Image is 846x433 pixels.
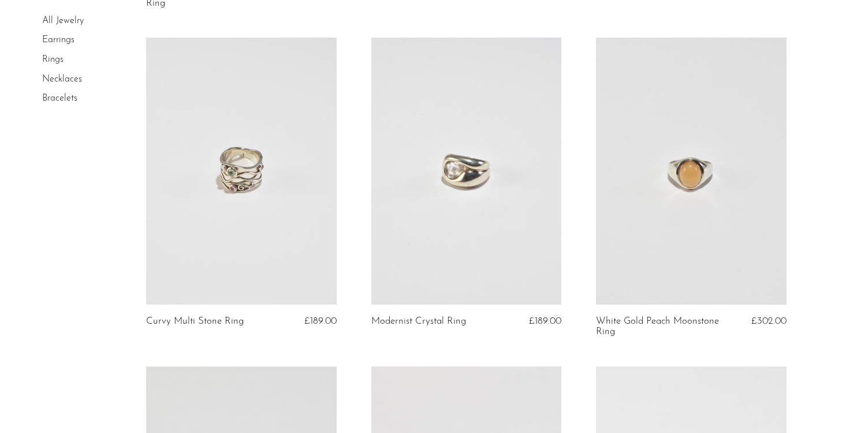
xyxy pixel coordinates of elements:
a: Necklaces [42,75,82,84]
a: Curvy Multi Stone Ring [146,316,244,327]
span: £189.00 [529,316,561,326]
span: £302.00 [751,316,787,326]
a: Earrings [42,36,74,45]
a: Bracelets [42,94,77,103]
a: Modernist Crystal Ring [371,316,466,327]
a: White Gold Peach Moonstone Ring [596,316,722,338]
a: Rings [42,55,64,64]
a: All Jewelry [42,16,84,25]
span: £189.00 [304,316,337,326]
